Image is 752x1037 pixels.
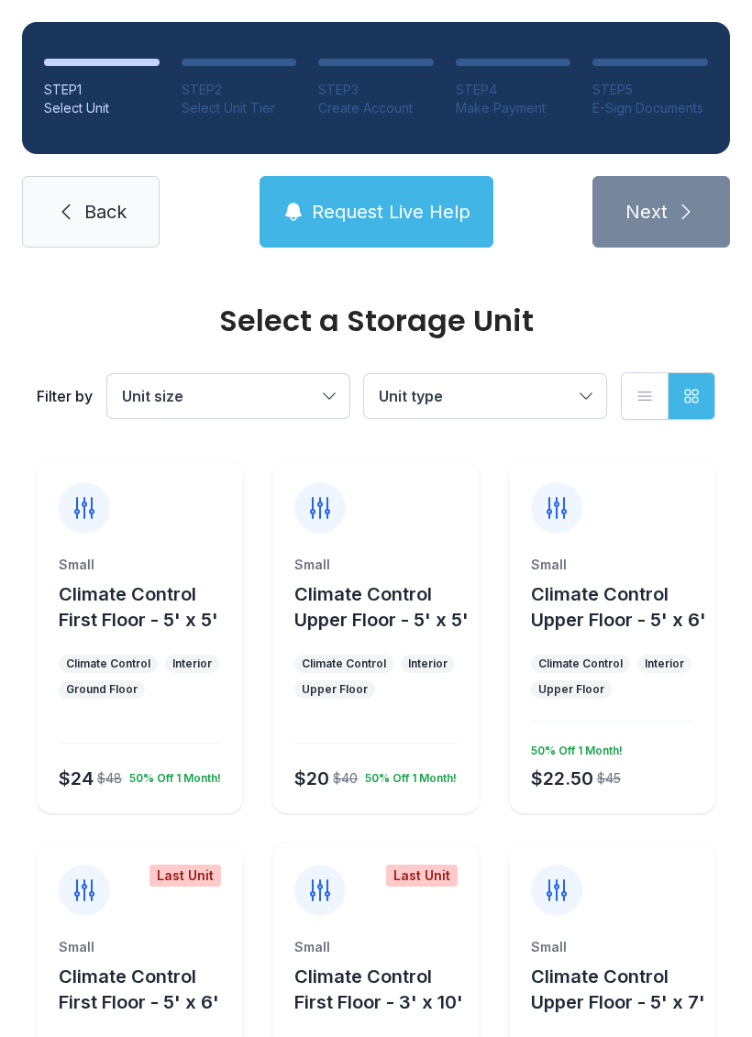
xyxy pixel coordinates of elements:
div: 50% Off 1 Month! [122,764,221,786]
div: Small [294,556,457,574]
div: $40 [333,769,358,788]
div: Upper Floor [538,682,604,697]
div: Ground Floor [66,682,138,697]
div: STEP 5 [592,81,708,99]
div: Climate Control [66,656,150,671]
div: Small [59,938,221,956]
div: Select Unit Tier [182,99,297,117]
div: Make Payment [456,99,571,117]
button: Unit size [107,374,349,418]
button: Climate Control Upper Floor - 5' x 7' [531,964,708,1015]
div: Small [294,938,457,956]
span: Climate Control First Floor - 5' x 6' [59,965,219,1013]
span: Climate Control Upper Floor - 5' x 6' [531,583,706,631]
div: Filter by [37,385,93,407]
span: Request Live Help [312,199,470,225]
div: $20 [294,766,329,791]
div: Select a Storage Unit [37,306,715,336]
div: STEP 4 [456,81,571,99]
div: Climate Control [538,656,623,671]
div: Create Account [318,99,434,117]
button: Climate Control First Floor - 5' x 5' [59,581,236,633]
span: Climate Control First Floor - 3' x 10' [294,965,463,1013]
div: 50% Off 1 Month! [524,736,623,758]
button: Climate Control First Floor - 3' x 10' [294,964,471,1015]
div: $22.50 [531,766,593,791]
div: STEP 2 [182,81,297,99]
div: $48 [97,769,122,788]
span: Climate Control First Floor - 5' x 5' [59,583,218,631]
div: Select Unit [44,99,160,117]
span: Climate Control Upper Floor - 5' x 7' [531,965,705,1013]
button: Climate Control First Floor - 5' x 6' [59,964,236,1015]
span: Next [625,199,668,225]
div: Last Unit [386,865,458,887]
div: Interior [172,656,212,671]
span: Unit size [122,387,183,405]
span: Back [84,199,127,225]
button: Unit type [364,374,606,418]
span: Climate Control Upper Floor - 5' x 5' [294,583,469,631]
div: STEP 1 [44,81,160,99]
div: E-Sign Documents [592,99,708,117]
button: Climate Control Upper Floor - 5' x 6' [531,581,708,633]
button: Climate Control Upper Floor - 5' x 5' [294,581,471,633]
div: Small [531,938,693,956]
div: Interior [408,656,448,671]
div: Interior [645,656,684,671]
div: Climate Control [302,656,386,671]
div: $45 [597,769,621,788]
div: STEP 3 [318,81,434,99]
div: Small [531,556,693,574]
div: $24 [59,766,94,791]
div: Upper Floor [302,682,368,697]
div: 50% Off 1 Month! [358,764,457,786]
div: Last Unit [149,865,221,887]
div: Small [59,556,221,574]
span: Unit type [379,387,443,405]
